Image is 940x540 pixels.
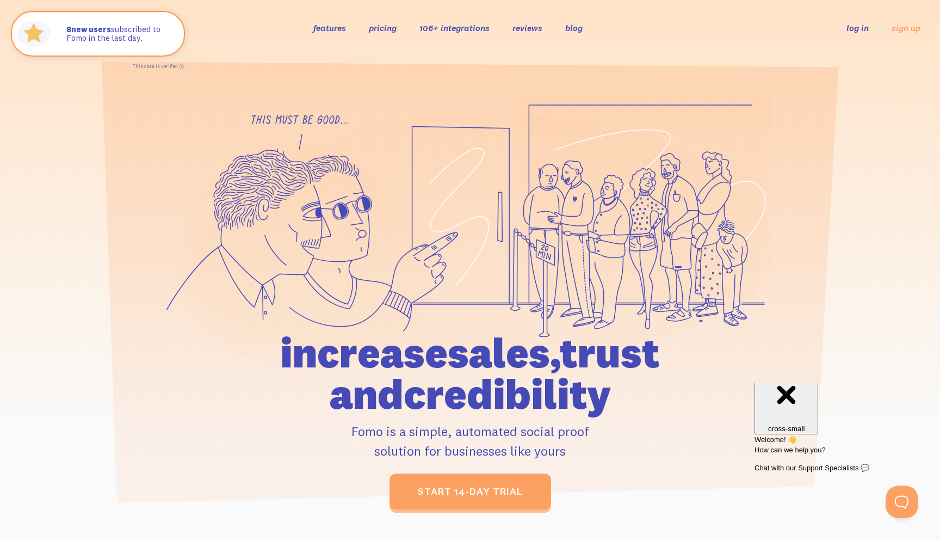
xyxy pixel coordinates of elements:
iframe: Help Scout Beacon - Messages and Notifications [749,383,924,486]
iframe: Help Scout Beacon - Open [886,486,918,518]
p: Fomo is a simple, automated social proof solution for businesses like yours [218,421,722,461]
a: pricing [369,22,397,33]
a: log in [846,22,869,33]
h1: increase sales, trust and credibility [218,332,722,415]
a: 106+ integrations [419,22,490,33]
a: blog [565,22,583,33]
a: start 14-day trial [389,474,551,510]
a: This data is verified ⓘ [133,63,184,69]
a: features [313,22,346,33]
a: reviews [512,22,542,33]
a: sign up [892,22,920,34]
